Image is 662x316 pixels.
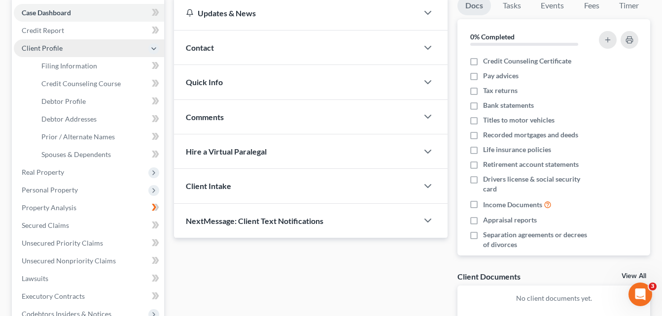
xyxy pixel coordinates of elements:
span: Filing Information [41,62,97,70]
span: Client Profile [22,44,63,52]
span: Recorded mortgages and deeds [483,130,578,140]
a: Unsecured Priority Claims [14,234,164,252]
a: Filing Information [34,57,164,75]
span: Income Documents [483,200,542,210]
span: Unsecured Priority Claims [22,239,103,247]
iframe: Intercom live chat [628,283,652,306]
a: Property Analysis [14,199,164,217]
span: Pay advices [483,71,519,81]
a: Debtor Addresses [34,110,164,128]
span: Bank statements [483,100,534,110]
span: Debtor Addresses [41,115,97,123]
span: Quick Info [186,77,223,87]
span: Appraisal reports [483,215,537,225]
span: Executory Contracts [22,292,85,300]
a: Prior / Alternate Names [34,128,164,146]
span: Credit Counseling Course [41,79,121,88]
span: 3 [649,283,657,290]
a: Debtor Profile [34,93,164,110]
span: Debtor Profile [41,97,86,105]
span: Spouses & Dependents [41,150,111,158]
span: Tax returns [483,86,518,95]
span: Retirement account statements [483,159,579,169]
a: Unsecured Nonpriority Claims [14,252,164,270]
a: Spouses & Dependents [34,146,164,163]
div: Client Documents [457,271,521,282]
span: Contact [186,43,214,52]
span: Drivers license & social security card [483,174,593,194]
span: Secured Claims [22,221,69,229]
span: Comments [186,112,224,122]
span: Separation agreements or decrees of divorces [483,230,593,250]
div: Updates & News [186,8,406,18]
span: NextMessage: Client Text Notifications [186,216,323,225]
a: Lawsuits [14,270,164,287]
a: Case Dashboard [14,4,164,22]
span: Credit Report [22,26,64,34]
span: Prior / Alternate Names [41,132,115,141]
span: Life insurance policies [483,145,551,155]
strong: 0% Completed [470,32,515,41]
p: No client documents yet. [465,293,642,303]
span: Case Dashboard [22,8,71,17]
a: Secured Claims [14,217,164,234]
span: Real Property [22,168,64,176]
a: Credit Report [14,22,164,39]
span: Credit Counseling Certificate [483,56,571,66]
span: Personal Property [22,186,78,194]
a: View All [622,273,646,280]
span: Titles to motor vehicles [483,115,555,125]
span: Property Analysis [22,203,76,212]
a: Credit Counseling Course [34,75,164,93]
span: Hire a Virtual Paralegal [186,147,267,156]
span: Client Intake [186,181,231,190]
span: Unsecured Nonpriority Claims [22,256,116,265]
span: Lawsuits [22,274,48,283]
a: Executory Contracts [14,287,164,305]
